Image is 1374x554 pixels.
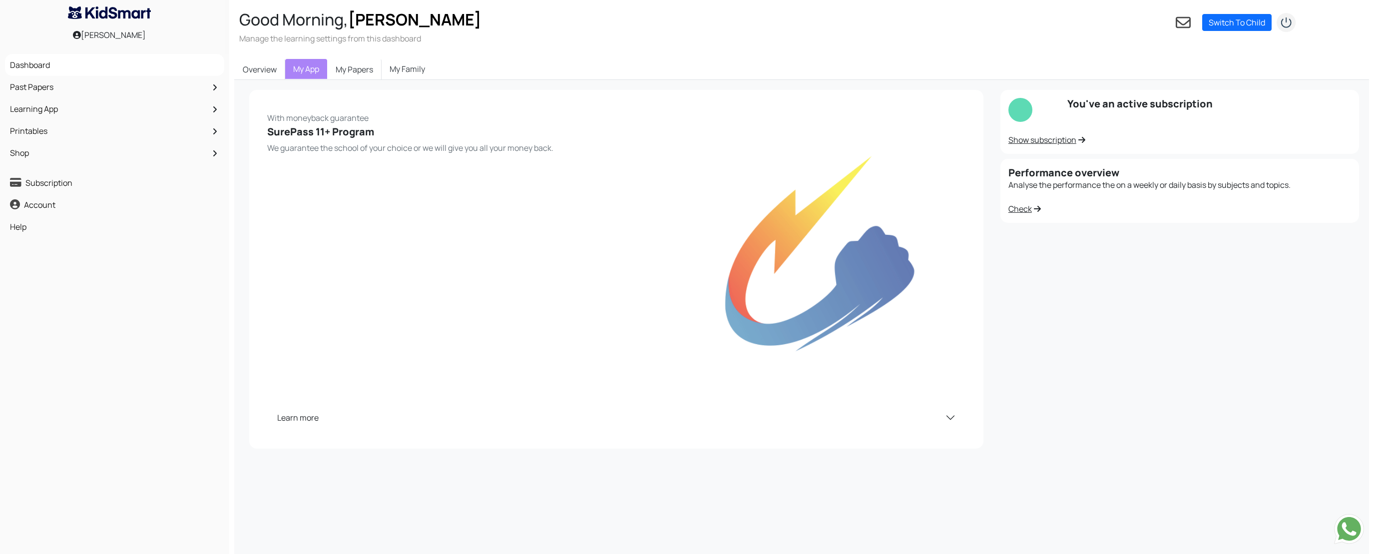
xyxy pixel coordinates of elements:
p: With moneyback guarantee [267,108,610,124]
span: [PERSON_NAME] [348,8,481,30]
h2: Good Morning, [239,10,481,29]
a: Subscription [7,174,222,191]
a: Switch To Child [1202,14,1272,31]
p: We guarantee the school of your choice or we will give you all your money back. [267,142,610,154]
a: My Papers [327,59,382,80]
h5: You've an active subscription [1067,98,1351,110]
a: My Family [382,59,433,79]
img: KidSmart logo [68,6,151,19]
a: Printables [7,122,222,139]
a: Account [7,196,222,213]
a: Past Papers [7,78,222,95]
a: Overview [234,59,285,80]
img: logout2.png [1276,12,1296,32]
h3: Manage the learning settings from this dashboard [239,33,481,44]
img: trophy [681,108,965,405]
a: Shop [7,144,222,161]
img: Send whatsapp message to +442080035976 [1334,514,1364,544]
a: Check [1008,203,1041,214]
a: My App [285,59,327,79]
a: Dashboard [7,56,222,73]
h5: SurePass 11+ Program [267,126,610,138]
div: Analyse the performance the on a weekly or daily basis by subjects and topics. [1000,159,1359,223]
a: Help [7,218,222,235]
a: Show subscription [1008,134,1085,145]
h5: Performance overview [1008,167,1351,179]
a: Learning App [7,100,222,117]
button: Learn more [267,405,965,431]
